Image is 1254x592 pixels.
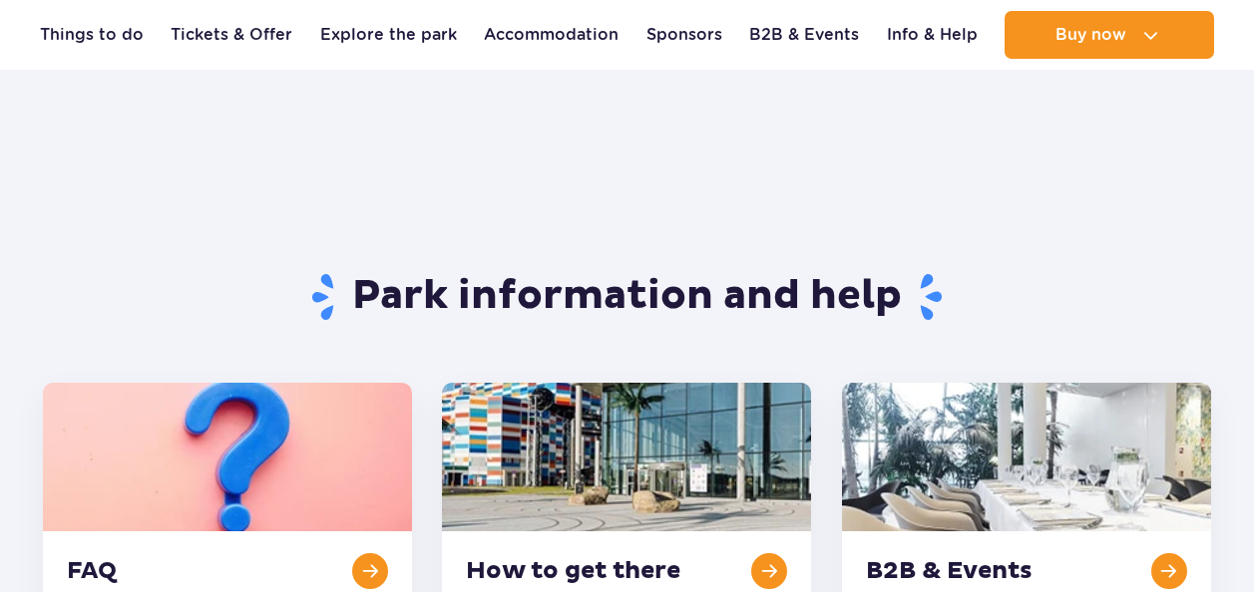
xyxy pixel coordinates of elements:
[887,11,978,59] a: Info & Help
[749,11,859,59] a: B2B & Events
[1005,11,1214,59] button: Buy now
[40,11,144,59] a: Things to do
[1055,26,1126,44] span: Buy now
[484,11,619,59] a: Accommodation
[320,11,457,59] a: Explore the park
[43,271,1211,323] h1: Park information and help
[646,11,722,59] a: Sponsors
[171,11,292,59] a: Tickets & Offer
